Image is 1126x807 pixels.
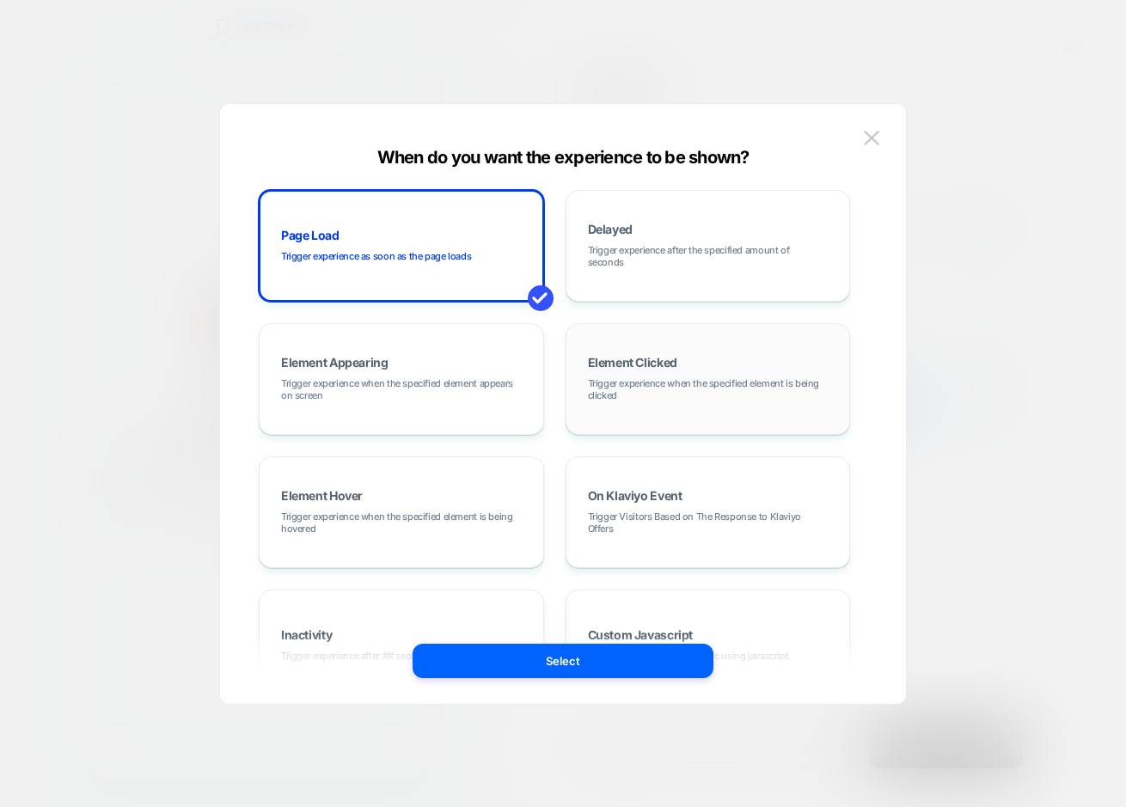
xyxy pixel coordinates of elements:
[588,510,829,535] span: Trigger Visitors Based on The Response to Klaviyo Offers
[588,223,633,235] span: Delayed
[588,490,682,502] span: On Klaviyo Event
[588,357,677,369] span: Element Clicked
[588,244,829,268] span: Trigger experience after the specified amount of seconds
[864,131,879,145] img: close
[17,394,323,425] span: The URL that was requested returned a NON-OK status code (410).
[17,442,323,473] span: Please choose a different page from the list above.
[17,347,323,376] span: Ahoy Sailor
[413,644,713,678] button: Select
[377,147,750,168] span: When do you want the experience to be shown?
[588,629,694,641] span: Custom Javascript
[588,377,829,401] span: Trigger experience when the specified element is being clicked
[17,218,323,321] img: navigation helm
